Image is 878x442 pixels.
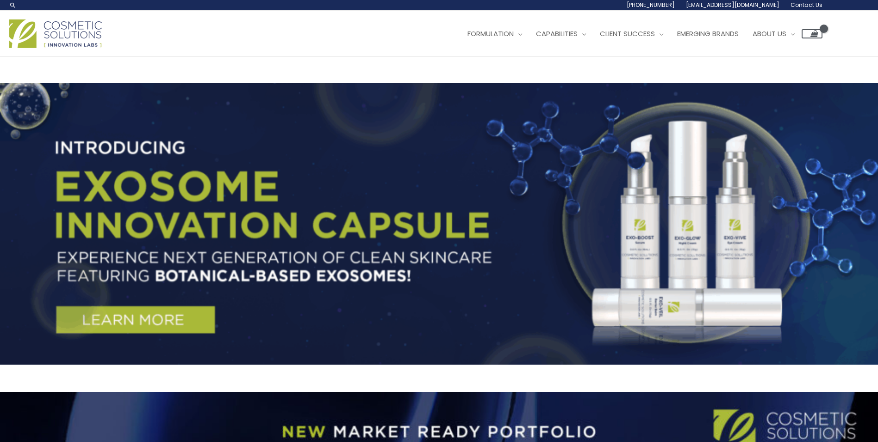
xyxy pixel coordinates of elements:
[529,20,593,48] a: Capabilities
[536,29,578,38] span: Capabilities
[600,29,655,38] span: Client Success
[686,1,779,9] span: [EMAIL_ADDRESS][DOMAIN_NAME]
[461,20,529,48] a: Formulation
[746,20,802,48] a: About Us
[627,1,675,9] span: [PHONE_NUMBER]
[753,29,786,38] span: About Us
[670,20,746,48] a: Emerging Brands
[454,20,822,48] nav: Site Navigation
[593,20,670,48] a: Client Success
[791,1,822,9] span: Contact Us
[9,19,102,48] img: Cosmetic Solutions Logo
[467,29,514,38] span: Formulation
[9,1,17,9] a: Search icon link
[677,29,739,38] span: Emerging Brands
[802,29,822,38] a: View Shopping Cart, empty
